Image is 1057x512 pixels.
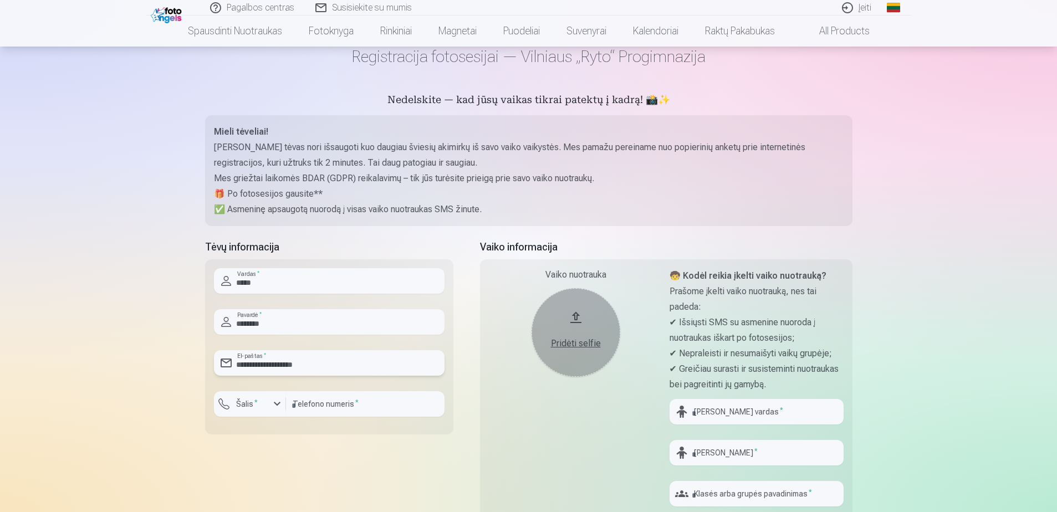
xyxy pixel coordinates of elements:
[295,16,367,47] a: Fotoknyga
[151,4,185,23] img: /fa2
[532,288,620,377] button: Pridėti selfie
[490,16,553,47] a: Puodeliai
[480,239,852,255] h5: Vaiko informacija
[670,284,844,315] p: Prašome įkelti vaiko nuotrauką, nes tai padeda:
[205,47,852,66] h1: Registracija fotosesijai — Vilniaus „Ryto“ Progimnazija
[232,398,262,409] label: Šalis
[620,16,692,47] a: Kalendoriai
[543,337,609,350] div: Pridėti selfie
[205,239,453,255] h5: Tėvų informacija
[214,186,844,202] p: 🎁 Po fotosesijos gausite**
[670,346,844,361] p: ✔ Nepraleisti ir nesumaišyti vaikų grupėje;
[425,16,490,47] a: Magnetai
[788,16,883,47] a: All products
[214,171,844,186] p: Mes griežtai laikomės BDAR (GDPR) reikalavimų – tik jūs turėsite prieigą prie savo vaiko nuotraukų.
[214,140,844,171] p: [PERSON_NAME] tėvas nori išsaugoti kuo daugiau šviesių akimirkų iš savo vaiko vaikystės. Mes pama...
[205,93,852,109] h5: Nedelskite — kad jūsų vaikas tikrai patektų į kadrą! 📸✨
[367,16,425,47] a: Rinkiniai
[214,126,268,137] strong: Mieli tėveliai!
[670,315,844,346] p: ✔ Išsiųsti SMS su asmenine nuoroda į nuotraukas iškart po fotosesijos;
[692,16,788,47] a: Raktų pakabukas
[214,391,286,417] button: Šalis*
[670,270,826,281] strong: 🧒 Kodėl reikia įkelti vaiko nuotrauką?
[670,361,844,392] p: ✔ Greičiau surasti ir susisteminti nuotraukas bei pagreitinti jų gamybą.
[553,16,620,47] a: Suvenyrai
[214,202,844,217] p: ✅ Asmeninę apsaugotą nuorodą į visas vaiko nuotraukas SMS žinute.
[489,268,663,281] div: Vaiko nuotrauka
[175,16,295,47] a: Spausdinti nuotraukas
